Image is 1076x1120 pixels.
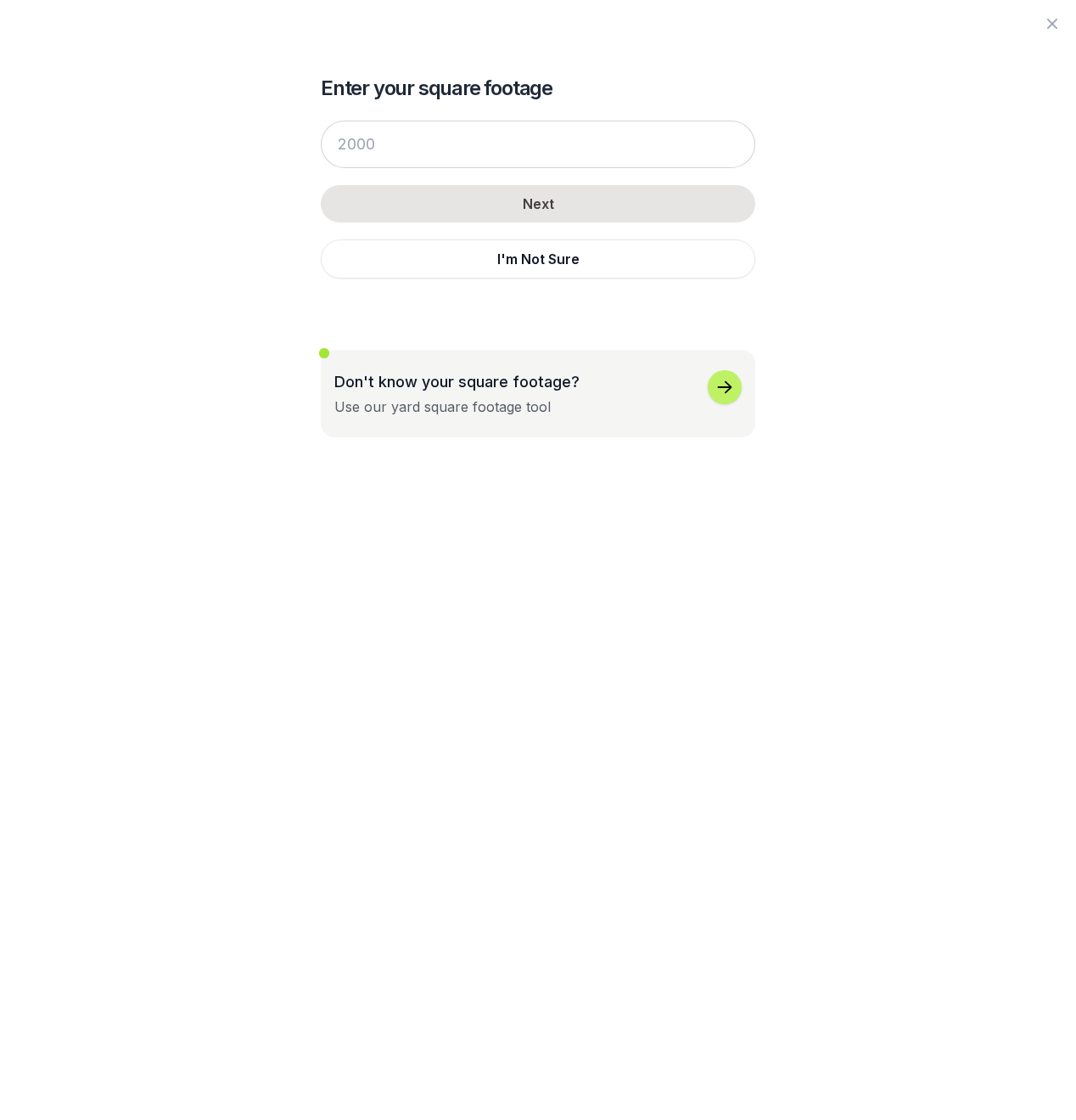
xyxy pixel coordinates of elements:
div: Use our yard square footage tool [334,397,551,417]
button: Next [321,185,755,222]
button: I'm Not Sure [321,239,755,279]
button: Don't know your square footage?Use our yard square footage tool [321,350,755,437]
h2: Enter your square footage [321,75,755,102]
p: Don't know your square footage? [334,370,580,393]
input: 2000 [321,121,755,168]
